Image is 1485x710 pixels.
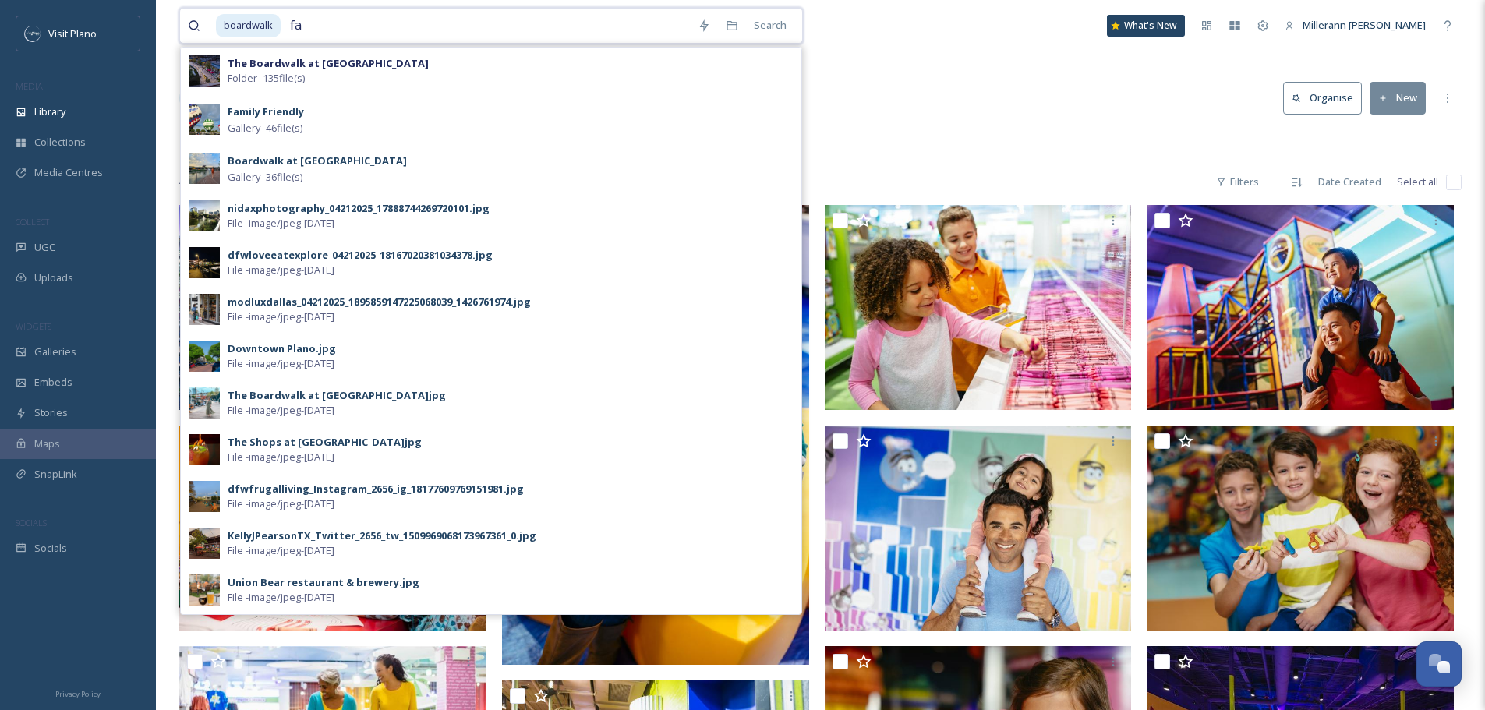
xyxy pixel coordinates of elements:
img: efd44593-1ead-4072-ba91-a50115ee2dcc.jpg [189,104,220,135]
img: e75e32ad-c1e1-4f40-98c3-1e403ad23ad3.jpg [189,481,220,512]
span: Uploads [34,270,73,285]
div: Search [746,10,794,41]
span: File - image/jpeg - [DATE] [228,450,334,465]
img: 7036954e-428a-4358-81d8-90f11eb98329.jpg [189,247,220,278]
span: File - image/jpeg - [DATE] [228,590,334,605]
img: images.jpeg [25,26,41,41]
span: File - image/jpeg - [DATE] [228,263,334,277]
img: Crayola Experience.jpg [825,205,1132,410]
span: Socials [34,541,67,556]
img: 1f082d26-75eb-43c7-a3da-48597112c623.jpg [189,153,220,184]
span: Maps [34,436,60,451]
div: The Shops at [GEOGRAPHIC_DATA]jpg [228,435,422,450]
span: SnapLink [34,467,77,482]
span: WIDGETS [16,320,51,332]
a: Organise [1283,82,1370,114]
span: boardwalk [216,14,281,37]
img: Crayola Experience.jpg [179,205,486,410]
strong: Family Friendly [228,104,304,118]
span: MEDIA [16,80,43,92]
span: 48 file s [179,175,210,189]
button: Open Chat [1416,641,1462,687]
img: 0682a156-1014-43ce-aa46-d4cbc770b233.jpg [189,200,220,231]
a: What's New [1107,15,1185,37]
div: KellyJPearsonTX_Twitter_2656_tw_1509969068173967361_0.jpg [228,528,536,543]
button: New [1370,82,1426,114]
div: Filters [1208,167,1267,197]
span: File - image/jpeg - [DATE] [228,356,334,371]
span: Visit Plano [48,26,97,41]
img: 4d4cf8c8-e50d-4740-8dea-f441710eede8.jpg [189,55,220,87]
span: Gallery - 36 file(s) [228,170,302,185]
div: modluxdallas_04212025_1895859147225068039_1426761974.jpg [228,295,531,309]
img: Crayola Experience.jpg [1147,426,1454,631]
span: UGC [34,240,55,255]
button: Organise [1283,82,1362,114]
img: Crayola Experience.jpg [1147,205,1454,410]
div: Date Created [1310,167,1389,197]
span: Folder - 135 file(s) [228,71,305,86]
span: File - image/jpeg - [DATE] [228,309,334,324]
img: f4cd65a6-3efe-4a45-84aa-da036a583698.jpg [189,434,220,465]
img: d3cf5ade-59b0-43bd-8d3b-fd3524cd1123.jpg [189,574,220,606]
span: File - image/jpeg - [DATE] [228,496,334,511]
a: Millerann [PERSON_NAME] [1277,10,1434,41]
strong: Boardwalk at [GEOGRAPHIC_DATA] [228,154,407,168]
img: e3598500-5341-4a94-8a7c-ddac755d4866.jpg [189,341,220,372]
span: File - image/jpeg - [DATE] [228,543,334,558]
span: COLLECT [16,216,49,228]
span: Galleries [34,344,76,359]
img: Crayola Experience.jpg [825,426,1132,631]
div: Union Bear restaurant & brewery.jpg [228,575,419,590]
span: Collections [34,135,86,150]
div: dfwloveeatexplore_04212025_18167020381034378.jpg [228,248,493,263]
span: SOCIALS [16,517,47,528]
strong: The Boardwalk at [GEOGRAPHIC_DATA] [228,56,429,70]
span: File - image/jpeg - [DATE] [228,216,334,231]
div: The Boardwalk at [GEOGRAPHIC_DATA]jpg [228,388,446,403]
img: 31462036-8bd8-46aa-99f6-a988419330ea.jpg [189,387,220,419]
span: Privacy Policy [55,689,101,699]
span: Stories [34,405,68,420]
span: Gallery - 46 file(s) [228,121,302,136]
span: Media Centres [34,165,103,180]
img: 86a4b8dc-a36b-4e1d-a70b-e2de57e61eb2.jpg [189,528,220,559]
span: Millerann [PERSON_NAME] [1303,18,1426,32]
div: Downtown Plano.jpg [228,341,336,356]
div: nidaxphotography_04212025_17888744269720101.jpg [228,201,490,216]
a: Privacy Policy [55,684,101,702]
img: Crayola Experience.jpg [179,426,486,631]
img: f524b0eb-ce21-41d2-8998-19ba5d9692f8.jpg [189,294,220,325]
span: Library [34,104,65,119]
span: File - image/jpeg - [DATE] [228,403,334,418]
span: Select all [1397,175,1438,189]
div: dfwfrugalliving_Instagram_2656_ig_18177609769151981.jpg [228,482,524,496]
span: Embeds [34,375,72,390]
